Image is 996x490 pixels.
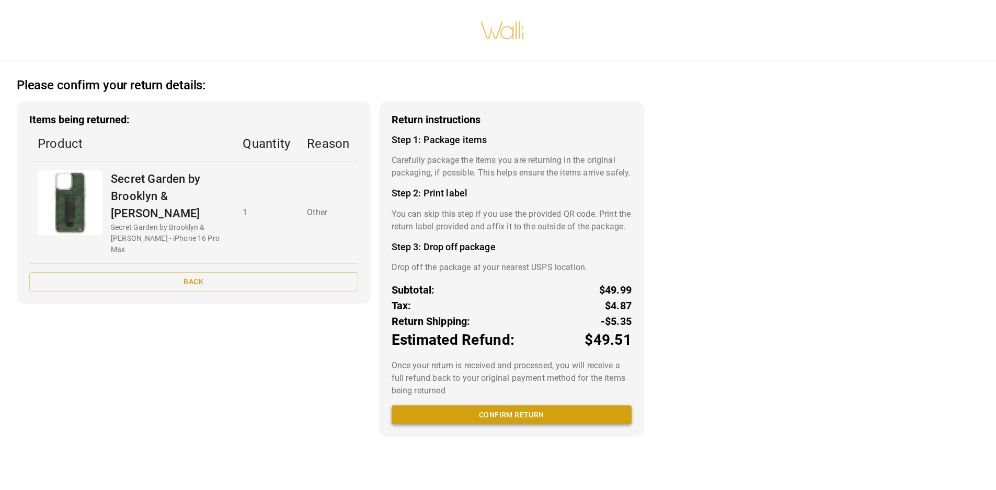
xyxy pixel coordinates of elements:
[392,188,632,199] h4: Step 2: Print label
[599,282,632,298] p: $49.99
[307,206,349,219] p: Other
[585,329,632,351] p: $49.51
[392,329,514,351] p: Estimated Refund:
[243,134,290,153] p: Quantity
[111,170,226,222] p: Secret Garden by Brooklyn & [PERSON_NAME]
[392,313,471,329] p: Return Shipping:
[392,359,632,397] p: Once your return is received and processed, you will receive a full refund back to your original ...
[392,405,632,425] button: Confirm return
[392,114,632,126] h3: Return instructions
[392,208,632,233] p: You can skip this step if you use the provided QR code. Print the return label provided and affix...
[17,78,205,93] h2: Please confirm your return details:
[601,313,632,329] p: -$5.35
[392,282,435,298] p: Subtotal:
[29,272,358,291] button: Back
[605,298,632,313] p: $4.87
[392,241,632,253] h4: Step 3: Drop off package
[392,134,632,146] h4: Step 1: Package items
[392,154,632,179] p: Carefully package the items you are returning in the original packaging, if possible. This helps ...
[111,222,226,255] p: Secret Garden by Brooklyn & [PERSON_NAME] - iPhone 16 Pro Max
[392,298,411,313] p: Tax:
[38,134,226,153] p: Product
[307,134,349,153] p: Reason
[480,8,525,53] img: walli-inc.myshopify.com
[392,261,632,274] p: Drop off the package at your nearest USPS location.
[29,114,358,126] h3: Items being returned:
[243,206,290,219] p: 1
